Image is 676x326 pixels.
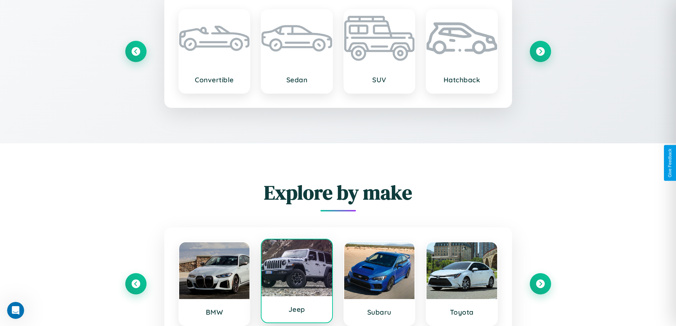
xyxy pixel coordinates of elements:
[351,76,408,84] h3: SUV
[186,308,243,316] h3: BMW
[667,149,672,177] div: Give Feedback
[125,179,551,206] h2: Explore by make
[269,305,325,314] h3: Jeep
[434,76,490,84] h3: Hatchback
[7,302,24,319] iframe: Intercom live chat
[434,308,490,316] h3: Toyota
[269,76,325,84] h3: Sedan
[186,76,243,84] h3: Convertible
[351,308,408,316] h3: Subaru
